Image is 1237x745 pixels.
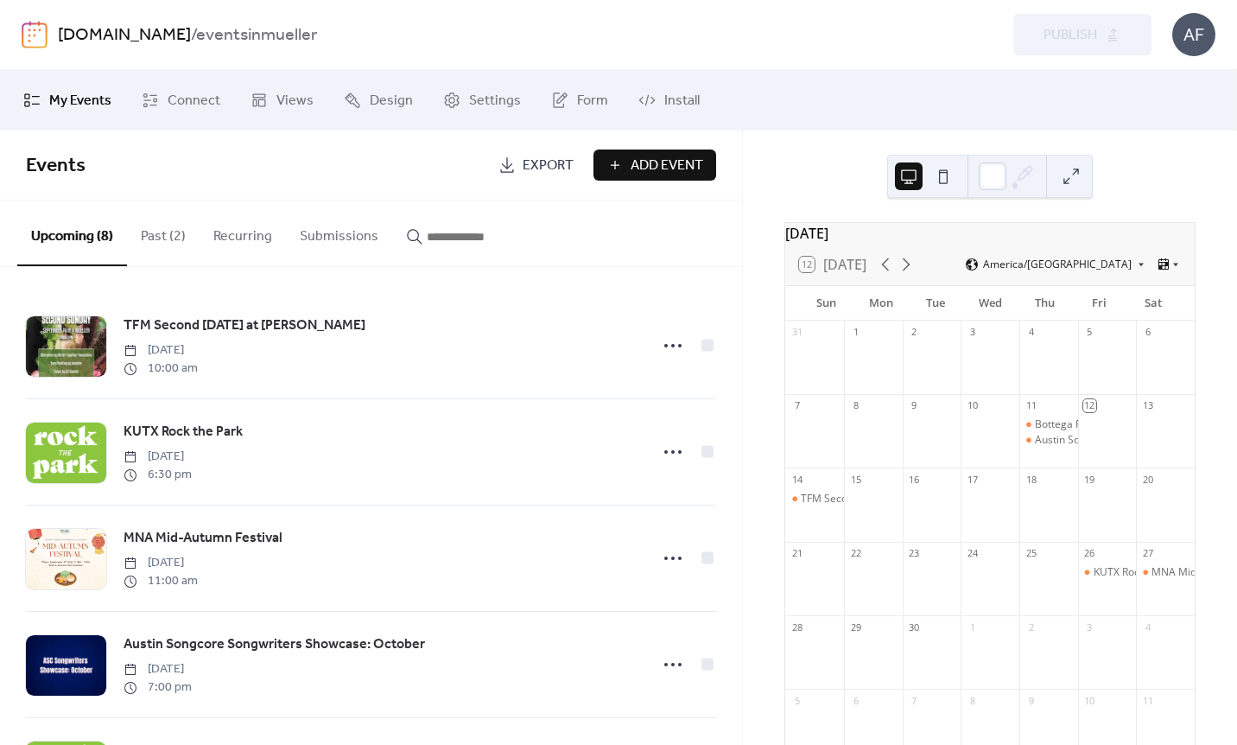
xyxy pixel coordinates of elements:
a: Form [538,77,621,124]
div: Austin Songcore Songwriters Showcase: September [1019,433,1078,448]
div: 21 [790,547,803,560]
div: 18 [1024,473,1037,486]
span: [DATE] [124,660,192,678]
span: Install [664,91,700,111]
div: 5 [1083,326,1096,339]
div: [DATE] [785,223,1195,244]
div: KUTX Rock the Park [1078,565,1137,580]
div: 2 [1024,621,1037,634]
div: Wed [963,286,1018,321]
span: TFM Second [DATE] at [PERSON_NAME] [124,315,365,336]
a: Settings [430,77,534,124]
span: Views [276,91,314,111]
div: 16 [908,473,921,486]
div: TFM Second Sunday at Mueller [785,492,844,506]
a: Views [238,77,327,124]
div: Bottega FUNraiser [1019,417,1078,432]
span: MNA Mid-Autumn Festival [124,528,282,549]
div: AF [1172,13,1215,56]
div: 22 [849,547,862,560]
div: 25 [1024,547,1037,560]
a: My Events [10,77,124,124]
div: 7 [790,399,803,412]
div: 30 [908,621,921,634]
span: [DATE] [124,448,192,466]
div: 4 [1141,621,1154,634]
span: Form [577,91,608,111]
div: 6 [1141,326,1154,339]
div: 3 [966,326,979,339]
div: 6 [849,694,862,707]
div: 15 [849,473,862,486]
span: [DATE] [124,341,198,360]
div: 2 [908,326,921,339]
div: 9 [1024,694,1037,707]
span: Settings [469,91,521,111]
button: Past (2) [127,201,200,264]
div: 26 [1083,547,1096,560]
div: 4 [1024,326,1037,339]
div: 13 [1141,399,1154,412]
div: 12 [1083,399,1096,412]
a: Austin Songcore Songwriters Showcase: October [124,634,425,656]
span: 7:00 pm [124,678,192,697]
span: Events [26,147,86,185]
div: 5 [790,694,803,707]
div: 23 [908,547,921,560]
div: 24 [966,547,979,560]
a: TFM Second [DATE] at [PERSON_NAME] [124,315,365,337]
span: [DATE] [124,554,198,572]
div: 8 [966,694,979,707]
div: 1 [966,621,979,634]
span: 6:30 pm [124,466,192,484]
button: Add Event [593,150,716,181]
div: 11 [1024,399,1037,412]
div: 9 [908,399,921,412]
div: 20 [1141,473,1154,486]
div: Sat [1126,286,1181,321]
div: 1 [849,326,862,339]
div: KUTX Rock the Park [1094,565,1187,580]
a: MNA Mid-Autumn Festival [124,527,282,550]
div: 28 [790,621,803,634]
div: 3 [1083,621,1096,634]
b: eventsinmueller [196,19,317,52]
span: 11:00 am [124,572,198,590]
div: 11 [1141,694,1154,707]
span: Connect [168,91,220,111]
div: 19 [1083,473,1096,486]
span: Austin Songcore Songwriters Showcase: October [124,634,425,655]
div: Thu [1018,286,1072,321]
span: Export [523,156,574,176]
div: MNA Mid-Autumn Festival [1136,565,1195,580]
div: TFM Second [DATE] at [PERSON_NAME] [801,492,992,506]
a: [DOMAIN_NAME] [58,19,191,52]
div: Bottega FUNraiser [1035,417,1125,432]
div: Fri [1072,286,1126,321]
div: Mon [853,286,908,321]
span: Design [370,91,413,111]
div: 29 [849,621,862,634]
a: Export [485,150,587,181]
div: 17 [966,473,979,486]
div: 10 [966,399,979,412]
a: KUTX Rock the Park [124,421,243,443]
a: Install [625,77,713,124]
div: 7 [908,694,921,707]
div: 8 [849,399,862,412]
div: Tue [908,286,962,321]
a: Design [331,77,426,124]
a: Connect [129,77,233,124]
button: Recurring [200,201,286,264]
div: 10 [1083,694,1096,707]
span: Add Event [631,156,703,176]
div: 27 [1141,547,1154,560]
button: Upcoming (8) [17,201,127,266]
span: 10:00 am [124,360,198,378]
div: Sun [799,286,853,321]
button: Submissions [286,201,392,264]
b: / [191,19,196,52]
span: My Events [49,91,111,111]
div: 14 [790,473,803,486]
